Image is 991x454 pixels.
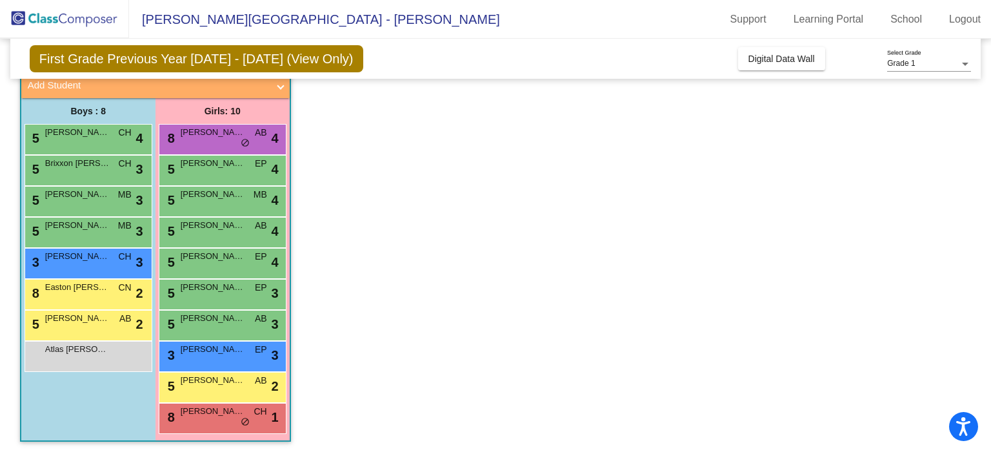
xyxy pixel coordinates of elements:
[748,54,815,64] span: Digital Data Wall
[255,219,267,232] span: AB
[29,255,39,269] span: 3
[29,317,39,331] span: 5
[181,312,245,325] span: [PERSON_NAME]
[181,405,245,418] span: [PERSON_NAME]
[272,191,279,210] span: 4
[720,9,777,30] a: Support
[241,417,250,428] span: do_not_disturb_alt
[241,138,250,149] span: do_not_disturb_alt
[255,157,267,170] span: EP
[181,219,245,232] span: [PERSON_NAME]
[155,98,290,124] div: Girls: 10
[272,377,279,396] span: 2
[136,315,143,334] span: 2
[255,126,267,139] span: AB
[181,374,245,387] span: [PERSON_NAME]
[165,224,175,238] span: 5
[45,343,110,356] span: Atlas [PERSON_NAME]
[129,9,500,30] span: [PERSON_NAME][GEOGRAPHIC_DATA] - [PERSON_NAME]
[29,286,39,300] span: 8
[45,312,110,325] span: [PERSON_NAME] [PERSON_NAME]
[29,224,39,238] span: 5
[136,191,143,210] span: 3
[165,131,175,145] span: 8
[181,126,245,139] span: [PERSON_NAME]
[29,162,39,176] span: 5
[181,250,245,263] span: [PERSON_NAME]
[181,281,245,294] span: [PERSON_NAME]
[165,410,175,424] span: 8
[45,188,110,201] span: [PERSON_NAME]
[45,281,110,294] span: Easton [PERSON_NAME]
[21,72,290,98] mat-expansion-panel-header: Add Student
[136,129,143,148] span: 4
[45,219,110,232] span: [PERSON_NAME]
[29,193,39,207] span: 5
[254,405,266,418] span: CH
[118,126,131,139] span: CH
[136,222,143,241] span: 3
[181,188,245,201] span: [PERSON_NAME]
[272,253,279,272] span: 4
[272,160,279,179] span: 4
[783,9,874,30] a: Learning Portal
[136,284,143,303] span: 2
[254,188,267,201] span: MB
[165,348,175,362] span: 3
[45,157,110,170] span: Brixxon [PERSON_NAME]
[118,188,132,201] span: MB
[165,162,175,176] span: 5
[272,408,279,427] span: 1
[118,281,131,294] span: CN
[272,129,279,148] span: 4
[880,9,932,30] a: School
[45,126,110,139] span: [PERSON_NAME]
[165,193,175,207] span: 5
[165,286,175,300] span: 5
[887,59,915,68] span: Grade 1
[255,343,267,356] span: EP
[255,374,267,387] span: AB
[939,9,991,30] a: Logout
[21,98,155,124] div: Boys : 8
[165,379,175,393] span: 5
[165,317,175,331] span: 5
[118,157,131,170] span: CH
[255,250,267,263] span: EP
[272,222,279,241] span: 4
[119,312,132,325] span: AB
[45,250,110,263] span: [PERSON_NAME]
[136,160,143,179] span: 3
[29,131,39,145] span: 5
[28,78,268,93] mat-panel-title: Add Student
[118,250,131,263] span: CH
[181,343,245,356] span: [PERSON_NAME]
[255,312,267,325] span: AB
[165,255,175,269] span: 5
[738,47,825,70] button: Digital Data Wall
[272,284,279,303] span: 3
[30,45,363,72] span: First Grade Previous Year [DATE] - [DATE] (View Only)
[272,346,279,365] span: 3
[181,157,245,170] span: [PERSON_NAME]
[118,219,132,232] span: MB
[255,281,267,294] span: EP
[272,315,279,334] span: 3
[136,253,143,272] span: 3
